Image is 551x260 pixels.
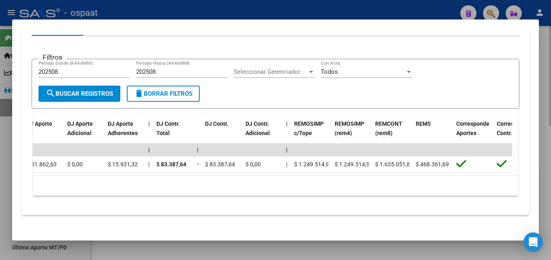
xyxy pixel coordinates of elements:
[105,115,145,151] datatable-header-cell: DJ Aporte Adherentes
[523,232,543,252] div: Open Intercom Messenger
[145,115,153,151] datatable-header-cell: |
[156,120,180,136] span: DJ Contr. Total
[153,115,194,151] datatable-header-cell: DJ Contr. Total
[148,120,150,127] span: |
[27,161,57,168] span: $ 31.862,63
[197,146,199,153] span: |
[375,120,402,136] span: REMCONT (rem8)
[456,120,489,136] span: Corresponde Aportes
[294,120,324,136] span: REMOSIMP c/Tope
[46,88,56,98] mat-icon: search
[246,120,270,136] span: DJ Contr. Adicional
[321,68,338,75] span: Todos
[38,53,66,62] h3: Filtros
[242,115,283,151] datatable-header-cell: DJ Contr. Adicional
[148,146,150,153] span: |
[493,115,534,151] datatable-header-cell: Corresponde Contr.
[108,120,138,136] span: DJ Aporte Adherentes
[108,161,138,168] span: $ 15.931,32
[246,161,261,168] span: $ 0,00
[497,120,530,136] span: Corresponde Contr.
[416,120,431,127] span: REM5
[286,120,288,127] span: |
[291,115,331,151] datatable-header-cell: REMOSIMP c/Tope
[453,115,493,151] datatable-header-cell: Corresponde Aportes
[375,161,413,168] span: $ 1.635.051,85
[205,120,229,127] span: DJ Contr.
[64,115,105,151] datatable-header-cell: DJ Aporte Adicional
[197,161,200,168] span: =
[156,161,186,168] span: $ 83.387,64
[67,120,93,136] span: DJ Aporte Adicional
[148,161,149,168] span: |
[335,120,364,136] span: REMOSIMP (rem4)
[134,90,192,97] span: Borrar Filtros
[134,88,144,98] mat-icon: delete
[416,161,449,168] span: $ 468.361,69
[127,86,200,102] button: Borrar Filtros
[46,90,113,97] span: Buscar Registros
[286,161,287,168] span: |
[38,86,120,102] button: Buscar Registros
[27,120,52,127] span: DJ Aporte
[372,115,412,151] datatable-header-cell: REMCONT (rem8)
[23,115,64,151] datatable-header-cell: DJ Aporte
[335,161,373,168] span: $ 1.249.514,93
[331,115,372,151] datatable-header-cell: REMOSIMP (rem4)
[202,115,242,151] datatable-header-cell: DJ Contr.
[286,146,288,153] span: |
[234,68,308,75] span: Seleccionar Gerenciador
[294,161,332,168] span: $ 1.249.514,93
[412,115,453,151] datatable-header-cell: REM5
[67,161,83,168] span: $ 0,00
[205,161,235,168] span: $ 83.387,64
[283,115,291,151] datatable-header-cell: |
